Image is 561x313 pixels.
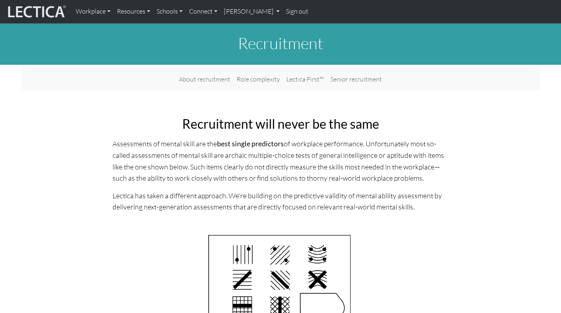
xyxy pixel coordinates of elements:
[113,190,449,212] p: Lectica has taken a different approach. We're building on the predictive validity of mental abili...
[114,3,153,20] a: Resources
[221,3,283,20] a: [PERSON_NAME]
[176,71,233,88] a: About recruitment
[283,71,327,88] a: Lectica First™
[217,140,284,148] a: best single predictors
[21,34,540,53] h1: Recruitment
[327,71,385,88] a: Senior recruitment
[113,138,449,183] p: Assessments of mental skill are the of workplace performance. Unfortunately most so-called assess...
[283,3,312,20] a: Sign out
[233,71,283,88] a: Role complexity
[72,3,114,20] a: Workplace
[6,4,66,19] img: lecticalive
[113,116,449,132] h2: Recruitment will never be the same
[153,3,186,20] a: Schools
[186,3,221,20] a: Connect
